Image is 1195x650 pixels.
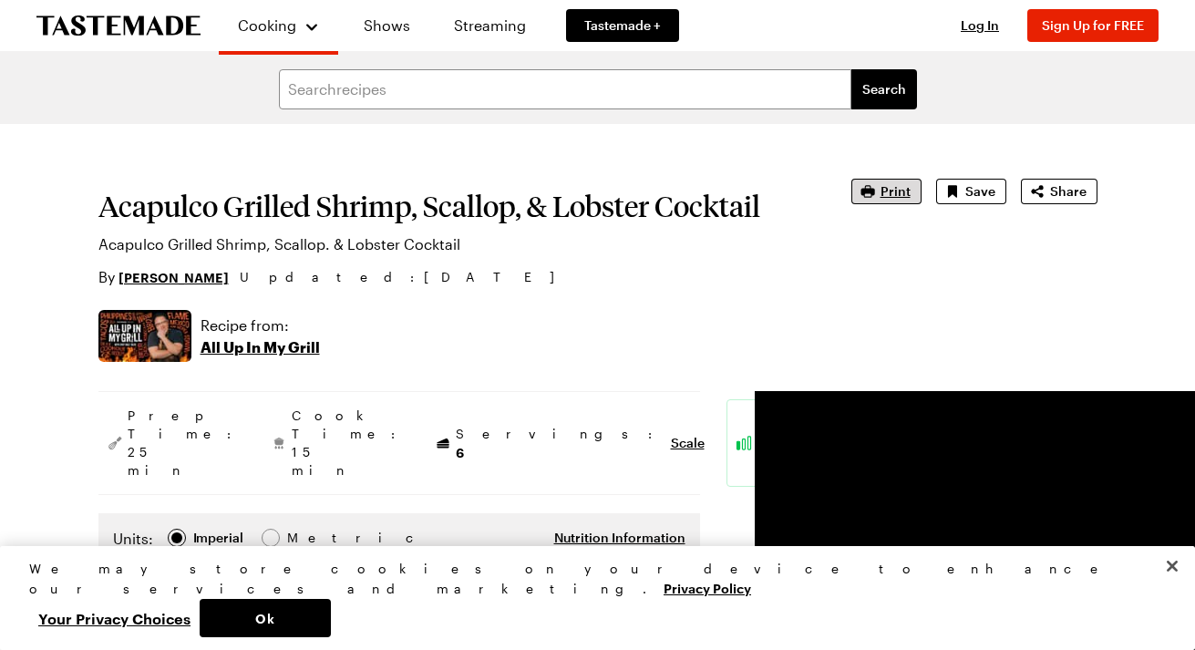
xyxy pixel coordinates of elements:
[965,182,995,201] span: Save
[29,559,1150,599] div: We may store cookies on your device to enhance our services and marketing.
[554,529,685,547] button: Nutrition Information
[292,407,405,480] span: Cook Time: 15 min
[98,266,229,288] p: By
[240,267,572,287] span: Updated : [DATE]
[664,579,751,596] a: More information about your privacy, opens in a new tab
[851,179,922,204] button: Print
[98,310,191,362] img: Show where recipe is used
[851,69,917,109] button: filters
[118,267,229,287] a: [PERSON_NAME]
[1152,546,1192,586] button: Close
[881,182,911,201] span: Print
[193,528,245,548] span: Imperial
[671,434,705,452] button: Scale
[1027,9,1159,42] button: Sign Up for FREE
[584,16,661,35] span: Tastemade +
[201,315,320,336] p: Recipe from:
[456,443,464,460] span: 6
[1042,17,1144,33] span: Sign Up for FREE
[456,425,662,462] span: Servings:
[237,7,320,44] button: Cooking
[193,528,243,548] div: Imperial
[98,233,800,255] p: Acapulco Grilled Shrimp, Scallop. & Lobster Cocktail
[201,336,320,358] p: All Up In My Grill
[113,528,153,550] label: Units:
[1050,182,1087,201] span: Share
[936,179,1006,204] button: Save recipe
[287,528,325,548] div: Metric
[36,15,201,36] a: To Tastemade Home Page
[201,315,320,358] a: Recipe from:All Up In My Grill
[29,559,1150,637] div: Privacy
[943,16,1016,35] button: Log In
[862,80,906,98] span: Search
[98,190,800,222] h1: Acapulco Grilled Shrimp, Scallop, & Lobster Cocktail
[1021,179,1097,204] button: Share
[128,407,241,480] span: Prep Time: 25 min
[755,391,1097,584] video-js: Video Player
[200,599,331,637] button: Ok
[961,17,999,33] span: Log In
[287,528,327,548] span: Metric
[238,16,296,34] span: Cooking
[566,9,679,42] a: Tastemade +
[113,528,325,553] div: Imperial Metric
[29,599,200,637] button: Your Privacy Choices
